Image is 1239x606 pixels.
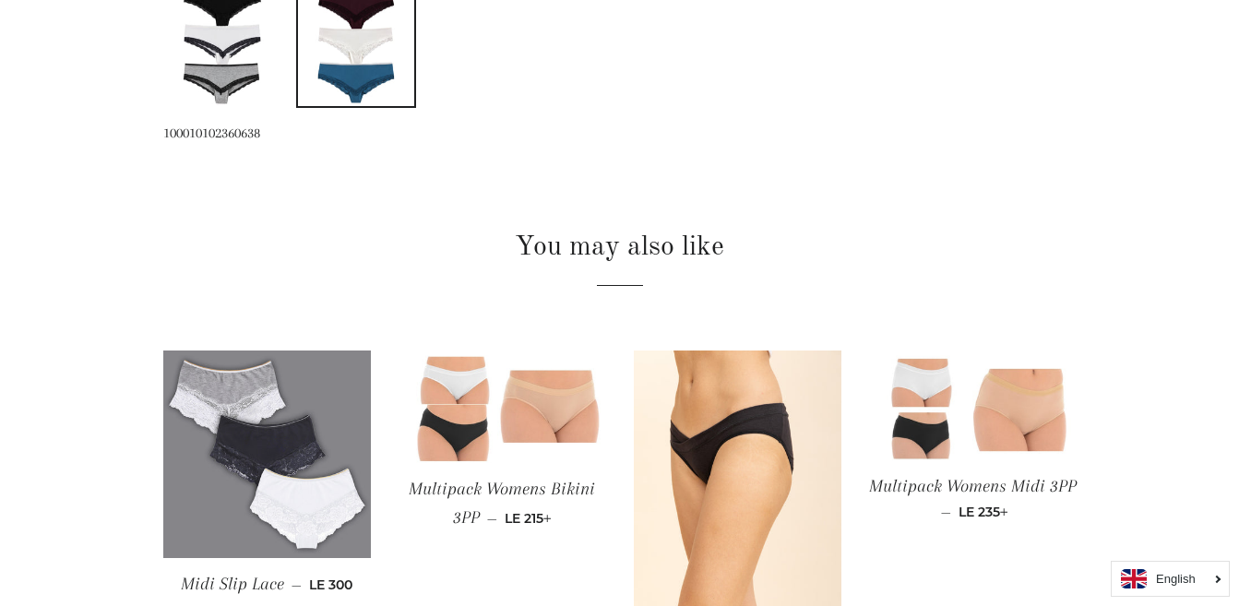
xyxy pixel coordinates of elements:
[399,463,606,545] a: Multipack Womens Bikini 3PP — LE 215
[1156,573,1196,585] i: English
[959,504,1008,520] span: LE 235
[869,460,1077,536] a: Multipack Womens Midi 3PP — LE 235
[163,125,260,141] span: 100010102360638
[181,574,284,594] span: Midi Slip Lace
[309,576,352,593] span: LE 300
[505,510,552,527] span: LE 215
[409,479,595,528] span: Multipack Womens Bikini 3PP
[869,476,1077,496] span: Multipack Womens Midi 3PP
[1121,569,1220,588] a: English
[163,228,1077,267] h2: You may also like
[487,510,497,527] span: —
[941,504,951,520] span: —
[292,576,302,593] span: —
